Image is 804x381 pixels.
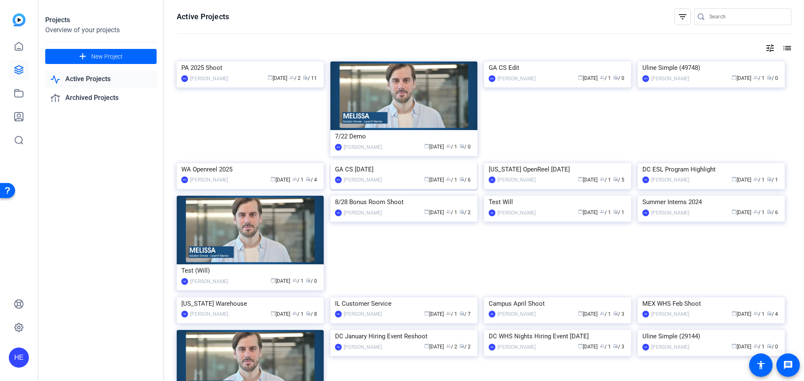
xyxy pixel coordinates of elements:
div: [PERSON_NAME] [651,310,689,318]
span: calendar_today [268,75,273,80]
mat-icon: tune [765,43,775,53]
div: HE [335,311,342,317]
span: / 8 [306,311,317,317]
div: [PERSON_NAME] [190,176,228,184]
div: Campus April Shoot [489,297,626,310]
div: DC WHS Nights Hiring Event [DATE] [489,330,626,343]
div: Overview of your projects [45,25,157,35]
span: radio [767,209,772,214]
div: [PERSON_NAME] [344,143,382,151]
div: IL Customer Service [335,297,473,310]
span: [DATE] [268,75,287,81]
span: calendar_today [578,343,583,348]
span: group [446,143,451,148]
span: radio [613,176,618,182]
span: / 7 [459,311,471,317]
span: [DATE] [271,278,290,284]
div: [PERSON_NAME] [190,277,228,286]
div: [PERSON_NAME] [651,209,689,217]
div: [PERSON_NAME] [190,310,228,318]
span: calendar_today [424,143,429,148]
div: WH [335,176,342,183]
div: Test (Will) [181,264,319,277]
div: DC January Hiring Event Reshoot [335,330,473,343]
div: [US_STATE] Warehouse [181,297,319,310]
span: radio [767,311,772,316]
span: group [753,75,758,80]
span: / 3 [613,311,624,317]
span: / 3 [613,344,624,350]
div: MEX WHS Feb Shoot [642,297,780,310]
span: group [600,209,605,214]
span: group [292,176,297,182]
span: [DATE] [271,311,290,317]
span: / 1 [753,177,765,183]
div: HE [489,176,495,183]
span: group [289,75,294,80]
span: radio [613,311,618,316]
span: [DATE] [578,75,598,81]
span: group [446,343,451,348]
div: [PERSON_NAME] [344,176,382,184]
span: group [753,343,758,348]
span: radio [459,176,464,182]
div: HE [489,311,495,317]
div: HE [181,311,188,317]
mat-icon: add [77,51,88,62]
span: / 1 [767,177,778,183]
span: [DATE] [578,210,598,215]
span: / 0 [306,278,317,284]
span: calendar_today [732,343,737,348]
span: calendar_today [732,311,737,316]
div: WH [489,75,495,82]
span: radio [306,176,311,182]
div: HE [642,344,649,350]
div: HE [489,210,495,216]
span: radio [767,343,772,348]
span: / 1 [753,344,765,350]
button: New Project [45,49,157,64]
div: HE [335,344,342,350]
span: / 2 [459,344,471,350]
span: calendar_today [271,278,276,283]
span: [DATE] [732,75,751,81]
div: HE [642,210,649,216]
span: / 1 [600,210,611,215]
div: [PERSON_NAME] [497,74,536,83]
span: / 1 [446,210,457,215]
div: [PERSON_NAME] [344,310,382,318]
span: radio [306,278,311,283]
span: [DATE] [578,344,598,350]
span: / 1 [292,177,304,183]
span: / 6 [767,210,778,215]
span: radio [767,75,772,80]
span: / 4 [767,311,778,317]
span: calendar_today [732,209,737,214]
span: calendar_today [732,75,737,80]
div: HE [9,348,29,368]
div: Test Will [489,196,626,208]
span: radio [613,343,618,348]
div: GA CS [DATE] [335,163,473,176]
span: calendar_today [578,311,583,316]
div: WH [181,75,188,82]
span: group [600,311,605,316]
span: / 4 [306,177,317,183]
span: [DATE] [424,311,444,317]
span: group [753,311,758,316]
span: / 2 [459,210,471,215]
div: WH [642,75,649,82]
span: / 1 [446,177,457,183]
div: GA CS Edit [489,61,626,74]
span: calendar_today [424,343,429,348]
span: / 1 [446,144,457,150]
span: radio [459,311,464,316]
span: / 1 [446,311,457,317]
span: calendar_today [578,176,583,182]
span: calendar_today [578,75,583,80]
span: group [600,343,605,348]
div: HE [335,210,342,216]
span: group [600,176,605,182]
div: [PERSON_NAME] [497,209,536,217]
a: Active Projects [45,71,157,88]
